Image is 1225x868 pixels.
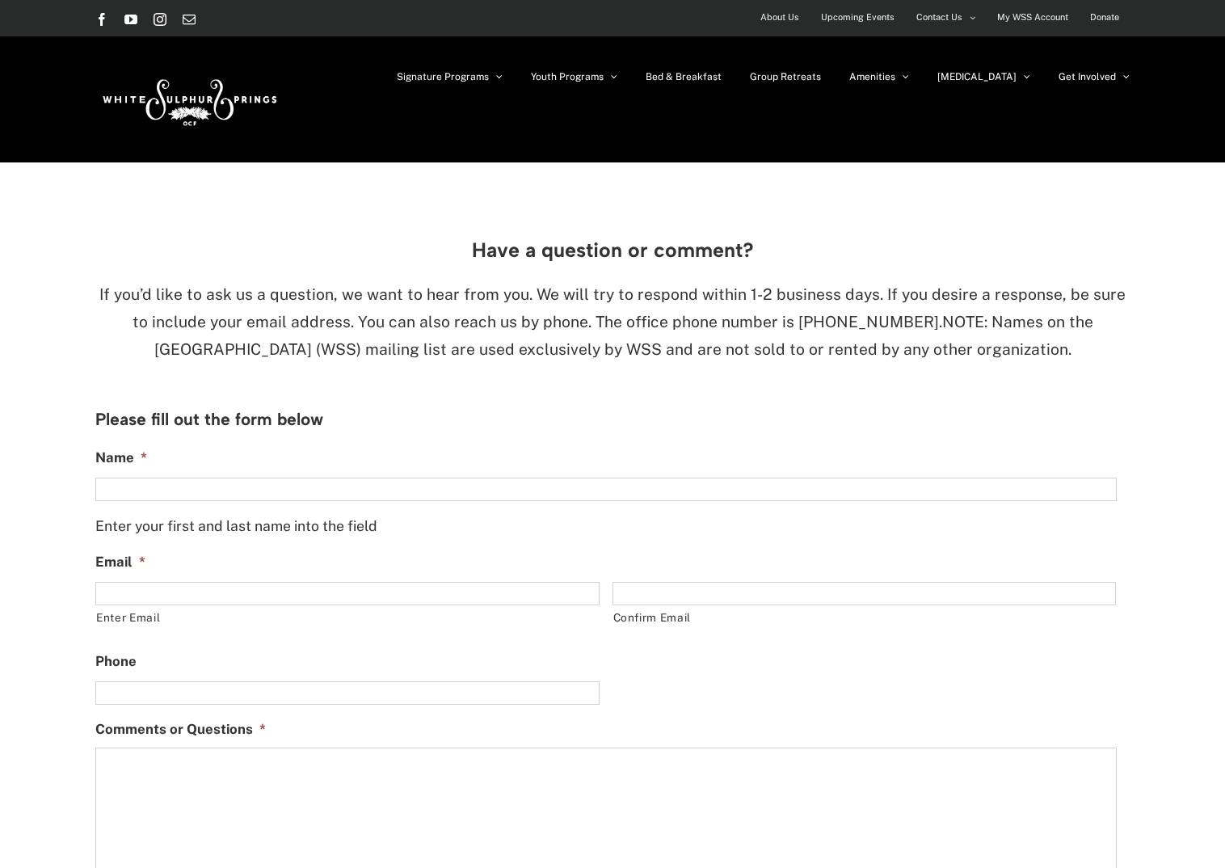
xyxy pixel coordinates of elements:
[96,606,600,630] label: Enter Email
[95,653,137,671] label: Phone
[397,72,489,82] span: Signature Programs
[997,6,1068,29] span: My WSS Account
[1090,6,1119,29] span: Donate
[397,36,503,117] a: Signature Programs
[916,6,962,29] span: Contact Us
[821,6,895,29] span: Upcoming Events
[95,281,1130,363] p: NOTE: Names on the [GEOGRAPHIC_DATA] (WSS) mailing list are used exclusively by WSS and are not s...
[646,72,722,82] span: Bed & Breakfast
[397,36,1130,117] nav: Main Menu
[124,13,137,26] a: YouTube
[99,285,1126,331] span: If you’d like to ask us a question, we want to hear from you. We will try to respond within 1-2 b...
[95,554,145,571] label: Email
[750,36,821,117] a: Group Retreats
[183,13,196,26] a: Email
[531,72,604,82] span: Youth Programs
[937,36,1030,117] a: [MEDICAL_DATA]
[95,239,1130,261] h3: Have a question or comment?
[613,606,1117,630] label: Confirm Email
[95,721,266,739] label: Comments or Questions
[646,36,722,117] a: Bed & Breakfast
[750,72,821,82] span: Group Retreats
[95,61,281,137] img: White Sulphur Springs Logo
[937,72,1017,82] span: [MEDICAL_DATA]
[849,36,909,117] a: Amenities
[531,36,617,117] a: Youth Programs
[95,449,147,467] label: Name
[760,6,799,29] span: About Us
[154,13,166,26] a: Instagram
[95,408,1130,430] h3: Please fill out the form below
[1059,36,1130,117] a: Get Involved
[1059,72,1116,82] span: Get Involved
[849,72,895,82] span: Amenities
[95,13,108,26] a: Facebook
[95,501,1117,537] div: Enter your first and last name into the field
